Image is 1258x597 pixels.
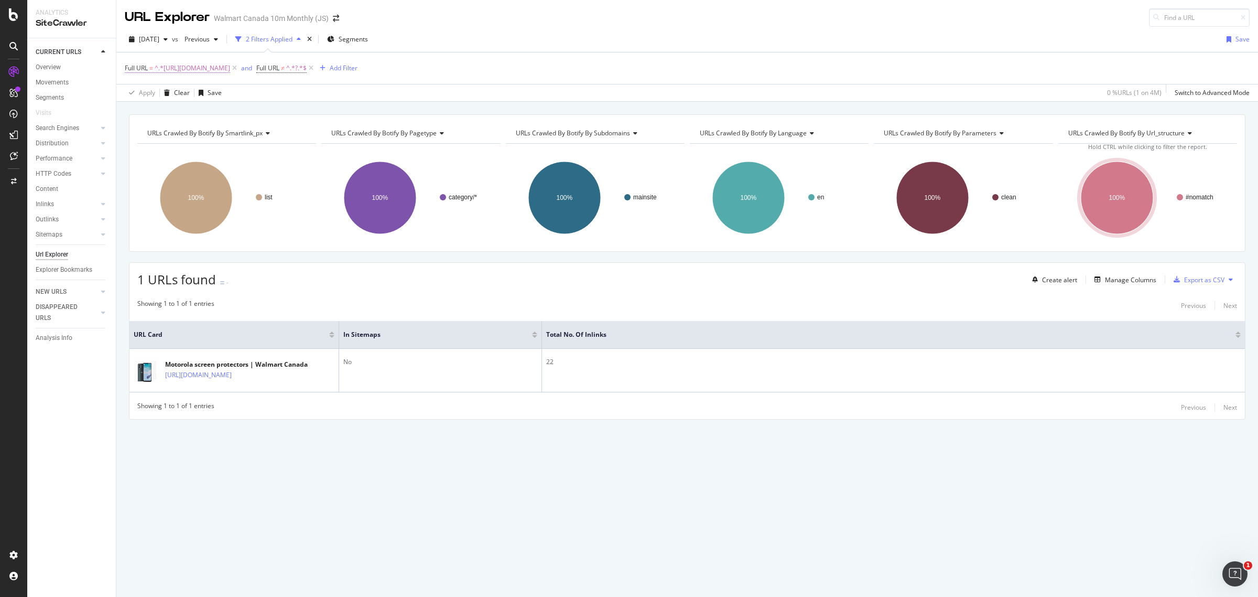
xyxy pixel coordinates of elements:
div: Performance [36,153,72,164]
div: No [343,357,537,367]
div: Explorer Bookmarks [36,264,92,275]
div: Url Explorer [36,249,68,260]
h4: URLs Crawled By Botify By language [698,125,859,142]
span: ^.*[URL][DOMAIN_NAME] [155,61,230,76]
span: 1 [1244,561,1252,570]
div: Create alert [1042,275,1077,284]
a: HTTP Codes [36,168,98,179]
h4: URLs Crawled By Botify By parameters [882,125,1043,142]
div: 2 Filters Applied [246,35,292,44]
div: A chart. [137,152,316,243]
button: 2 Filters Applied [231,31,305,48]
div: Showing 1 to 1 of 1 entries [137,299,214,312]
a: Performance [36,153,98,164]
text: 100% [740,194,756,201]
svg: A chart. [1058,152,1237,243]
text: 100% [188,194,204,201]
span: URL Card [134,330,327,339]
span: vs [172,35,180,44]
h4: URLs Crawled By Botify By pagetype [329,125,491,142]
button: Create alert [1028,271,1077,288]
a: Visits [36,108,62,119]
div: Next [1223,301,1237,310]
div: Save [208,88,222,97]
div: SiteCrawler [36,17,107,29]
span: URLs Crawled By Botify By language [700,129,807,137]
div: Next [1223,403,1237,412]
button: Save [194,84,222,101]
div: Sitemaps [36,229,62,240]
a: [URL][DOMAIN_NAME] [165,370,232,380]
text: mainsite [633,194,657,201]
button: Switch to Advanced Mode [1170,84,1250,101]
div: times [305,34,314,45]
span: Previous [180,35,210,44]
a: Search Engines [36,123,98,134]
span: 2025 Aug. 8th [139,35,159,44]
input: Find a URL [1149,8,1250,27]
div: Add Filter [330,63,357,72]
div: Showing 1 to 1 of 1 entries [137,401,214,414]
svg: A chart. [874,152,1053,243]
div: Clear [174,88,190,97]
text: clean [1001,194,1016,201]
button: Save [1222,31,1250,48]
span: 1 URLs found [137,271,216,288]
button: Manage Columns [1090,273,1156,286]
span: URLs Crawled By Botify By parameters [884,129,996,137]
div: Save [1235,35,1250,44]
div: and [241,63,252,72]
a: NEW URLS [36,286,98,297]
text: 100% [925,194,941,201]
div: Manage Columns [1105,275,1156,284]
text: #nomatch [1186,194,1213,201]
button: Export as CSV [1169,271,1224,288]
button: Next [1223,299,1237,312]
h4: URLs Crawled By Botify By subdomains [514,125,675,142]
text: 100% [556,194,572,201]
img: main image [134,357,160,383]
span: Total No. of Inlinks [546,330,1220,339]
span: URLs Crawled By Botify By pagetype [331,129,437,137]
text: category/* [449,194,477,201]
a: Movements [36,77,109,88]
a: Analysis Info [36,333,109,344]
button: Segments [323,31,372,48]
span: URLs Crawled By Botify By url_structure [1068,129,1185,137]
div: Search Engines [36,123,79,134]
a: DISAPPEARED URLS [36,302,98,324]
a: Url Explorer [36,249,109,260]
a: Sitemaps [36,229,98,240]
button: Previous [1181,401,1206,414]
a: Distribution [36,138,98,149]
div: Movements [36,77,69,88]
text: list [265,194,273,201]
a: Segments [36,92,109,103]
div: Segments [36,92,64,103]
h4: URLs Crawled By Botify By smartlink_px [145,125,307,142]
div: Outlinks [36,214,59,225]
button: Previous [1181,299,1206,312]
div: DISAPPEARED URLS [36,302,89,324]
div: Overview [36,62,61,73]
a: Outlinks [36,214,98,225]
iframe: Intercom live chat [1222,561,1248,587]
a: Explorer Bookmarks [36,264,109,275]
span: Full URL [125,63,148,72]
svg: A chart. [506,152,685,243]
img: Equal [220,281,224,284]
span: In Sitemaps [343,330,516,339]
div: Distribution [36,138,69,149]
text: 100% [1109,194,1125,201]
span: URLs Crawled By Botify By subdomains [516,129,630,137]
button: [DATE] [125,31,172,48]
div: Previous [1181,301,1206,310]
div: Visits [36,108,51,119]
div: Content [36,184,58,195]
span: URLs Crawled By Botify By smartlink_px [147,129,263,137]
div: Switch to Advanced Mode [1175,88,1250,97]
div: Analytics [36,8,107,17]
div: Inlinks [36,199,54,210]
